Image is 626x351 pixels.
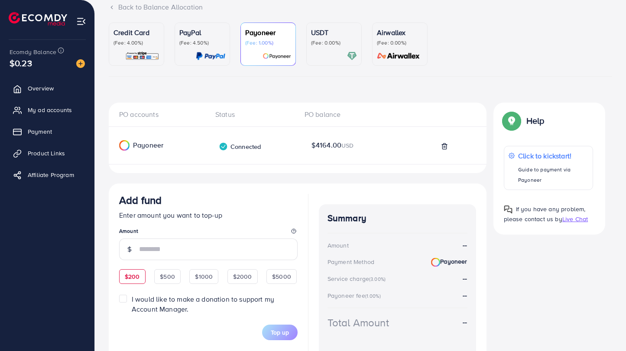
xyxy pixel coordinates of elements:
img: Popup guide [504,113,519,129]
div: Payment Method [328,258,374,266]
div: Amount [328,241,349,250]
p: (Fee: 0.00%) [377,39,423,46]
p: (Fee: 1.00%) [245,39,291,46]
small: (1.00%) [365,293,381,299]
a: Payment [6,123,88,140]
strong: -- [463,240,467,250]
span: I would like to make a donation to support my Account Manager. [132,294,274,314]
button: Top up [262,325,298,340]
span: Product Links [28,149,65,158]
span: $2000 [233,272,252,281]
p: (Fee: 4.50%) [179,39,225,46]
div: Connected [219,142,261,151]
strong: Payoneer [431,257,467,267]
div: Total Amount [328,315,389,330]
p: Airwallex [377,27,423,38]
img: image [76,59,85,68]
span: Payment [28,127,52,136]
span: $5000 [272,272,291,281]
p: (Fee: 4.00%) [114,39,159,46]
span: Affiliate Program [28,171,74,179]
span: Live Chat [562,215,588,223]
img: Payoneer [119,140,130,151]
div: Service charge [328,274,388,283]
div: Payoneer fee [328,291,383,300]
span: $200 [125,272,140,281]
small: (3.00%) [369,276,386,283]
img: card [347,51,357,61]
strong: -- [463,317,467,327]
div: PO accounts [119,109,208,119]
span: Overview [28,84,54,93]
h4: Summary [328,213,467,224]
div: Back to Balance Allocation [109,2,612,12]
legend: Amount [119,227,298,238]
p: Credit Card [114,27,159,38]
span: My ad accounts [28,106,72,114]
p: Enter amount you want to top-up [119,210,298,220]
img: card [125,51,159,61]
a: Product Links [6,145,88,162]
a: My ad accounts [6,101,88,119]
div: PO balance [298,109,387,119]
img: menu [76,16,86,26]
span: If you have any problem, please contact us by [504,205,586,223]
span: Ecomdy Balance [10,48,56,56]
span: $0.23 [9,50,32,76]
strong: -- [463,274,467,283]
img: card [374,51,423,61]
p: Payoneer [245,27,291,38]
p: PayPal [179,27,225,38]
span: Top up [271,328,289,337]
p: Click to kickstart! [518,151,588,161]
img: logo [9,12,67,26]
iframe: Chat [589,312,620,345]
span: USD [341,141,354,150]
div: Payoneer [109,140,193,151]
img: card [263,51,291,61]
div: Status [208,109,298,119]
p: (Fee: 0.00%) [311,39,357,46]
img: verified [219,142,228,151]
a: Overview [6,80,88,97]
img: Popup guide [504,205,512,214]
span: $4164.00 [311,140,354,150]
img: card [196,51,225,61]
img: Payoneer [431,258,440,267]
a: Affiliate Program [6,166,88,184]
span: $1000 [195,272,213,281]
p: USDT [311,27,357,38]
h3: Add fund [119,194,162,206]
strong: -- [463,290,467,300]
p: Help [526,116,545,126]
p: Guide to payment via Payoneer [518,164,588,185]
span: $500 [160,272,175,281]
